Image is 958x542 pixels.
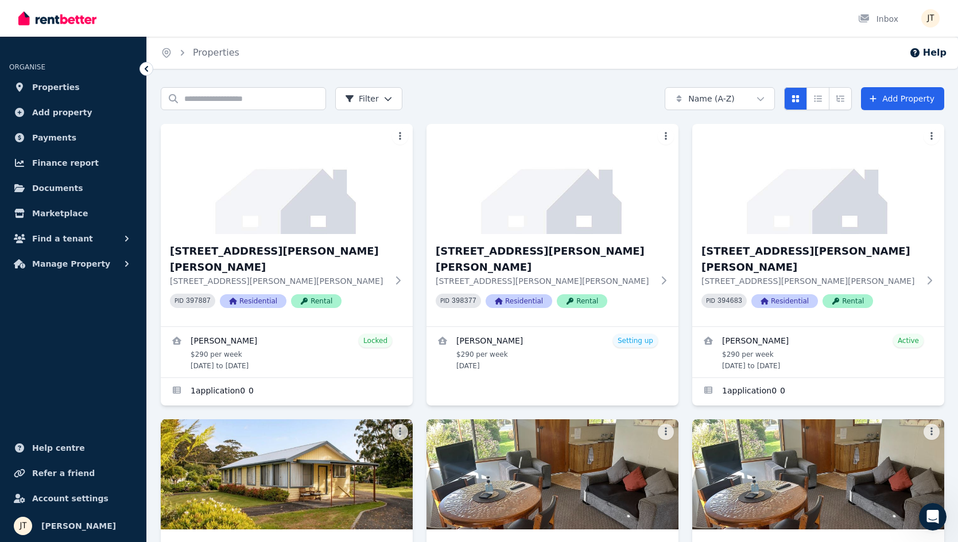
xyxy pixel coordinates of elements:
div: The RentBetter Team says… [9,141,220,176]
h3: [STREET_ADDRESS][PERSON_NAME][PERSON_NAME] [170,243,387,275]
h3: [STREET_ADDRESS][PERSON_NAME][PERSON_NAME] [436,243,653,275]
div: and she's saying there are funds In her account [51,284,211,307]
a: Refer a friend [9,462,137,485]
a: 3/21 Andrew St, Strahan[STREET_ADDRESS][PERSON_NAME][PERSON_NAME][STREET_ADDRESS][PERSON_NAME][PE... [426,124,678,326]
span: Finance report [32,156,99,170]
button: Send a message… [197,371,215,389]
div: Inbox [858,13,898,25]
p: [STREET_ADDRESS][PERSON_NAME][PERSON_NAME] [170,275,387,287]
div: and she's saying there are funds In her account [41,278,220,314]
div: What can we help with [DATE]? [18,148,144,159]
button: go back [7,5,29,26]
span: Properties [32,80,80,94]
code: 394683 [717,297,742,305]
h1: The RentBetter Team [56,6,152,14]
span: Add property [32,106,92,119]
div: Hello - my tenant in unit 4 has had her payment 'fail' this week [51,182,211,205]
div: Hi there 👋 This is Fin speaking. I’m here to answer your questions, but you’ll always have the op... [9,81,188,140]
a: Finance report [9,151,137,174]
a: Account settings [9,487,137,510]
div: Jamie says… [9,278,220,323]
span: Manage Property [32,257,110,271]
button: Expanded list view [829,87,852,110]
button: Compact list view [806,87,829,110]
textarea: Message… [10,352,220,371]
img: 2/21 Andrew St, Strahan [161,124,413,234]
p: The team can also help [56,14,143,26]
div: Close [201,5,222,25]
a: View details for Alexandre Flaschner [161,327,413,377]
button: Upload attachment [55,376,64,385]
div: The RentBetter Team says… [9,81,220,141]
small: PID [706,298,715,304]
button: More options [658,128,674,145]
span: Residential [486,294,552,308]
span: Refer a friend [32,466,95,480]
span: Account settings [32,492,108,505]
a: View details for Kineta Tatnell [426,327,678,377]
div: Please make sure to click the options to 'get more help' if we haven't answered your question. [9,221,188,268]
div: [DATE] [9,66,220,81]
a: Applications for 2/21 Andrew St, Strahan [161,378,413,405]
p: [STREET_ADDRESS][PERSON_NAME][PERSON_NAME] [436,275,653,287]
small: PID [174,298,184,304]
div: View options [784,87,852,110]
a: Properties [9,76,137,99]
a: Applications for 4/21 Andrew St, Strahan [692,378,944,405]
button: Manage Property [9,252,137,275]
button: More options [924,128,940,145]
button: More options [658,424,674,440]
button: Find a tenant [9,227,137,250]
div: Hi there 👋 This is Fin speaking. I’m here to answer your questions, but you’ll always have the op... [18,88,179,133]
code: 397887 [186,297,211,305]
button: Home [180,5,201,26]
button: Name (A-Z) [665,87,775,110]
a: Add Property [861,87,944,110]
iframe: Intercom live chat [919,503,947,531]
img: 3/21 Andrew St, Strahan [426,124,678,234]
span: Find a tenant [32,232,93,245]
span: Payments [32,131,76,145]
a: 2/21 Andrew St, Strahan[STREET_ADDRESS][PERSON_NAME][PERSON_NAME][STREET_ADDRESS][PERSON_NAME][PE... [161,124,413,326]
div: Hello - my tenant in unit 4 has had her payment 'fail' this week [41,176,220,212]
span: Name (A-Z) [688,93,735,104]
button: Emoji picker [18,376,27,385]
span: ORGANISE [9,63,45,71]
a: Payments [9,126,137,149]
button: Gif picker [36,376,45,385]
button: More options [392,424,408,440]
div: When a tenant has funds but the payment still fails, it's usually because the bank temporarily wi... [18,330,211,386]
div: Jamie says… [9,176,220,221]
h3: [STREET_ADDRESS][PERSON_NAME][PERSON_NAME] [701,243,919,275]
a: Add property [9,101,137,124]
a: 4/21 Andrew St, Strahan[STREET_ADDRESS][PERSON_NAME][PERSON_NAME][STREET_ADDRESS][PERSON_NAME][PE... [692,124,944,326]
small: PID [440,298,449,304]
div: The RentBetter Team says… [9,221,220,278]
span: Rental [557,294,607,308]
img: RentBetter [18,10,96,27]
span: [PERSON_NAME] [41,519,116,533]
span: Residential [751,294,818,308]
span: Residential [220,294,286,308]
img: 5/21 Andrew St, Strahan [161,419,413,529]
img: Jamie Taylor [14,517,32,535]
div: Please make sure to click the options to 'get more help' if we haven't answered your question. [18,228,179,262]
button: Card view [784,87,807,110]
img: Profile image for The RentBetter Team [33,6,51,25]
a: Marketplace [9,202,137,225]
img: 6/21 Andrew St, Strahan [426,419,678,529]
nav: Breadcrumb [147,37,253,69]
button: More options [924,424,940,440]
code: 398377 [452,297,476,305]
span: Documents [32,181,83,195]
span: Rental [291,294,342,308]
span: Help centre [32,441,85,455]
a: Properties [193,47,239,58]
a: View details for Dimity Williams [692,327,944,377]
span: Marketplace [32,206,88,220]
span: Rental [823,294,873,308]
button: Filter [335,87,402,110]
a: Documents [9,177,137,200]
img: 4/21 Andrew St, Strahan [692,124,944,234]
button: Help [909,46,947,60]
